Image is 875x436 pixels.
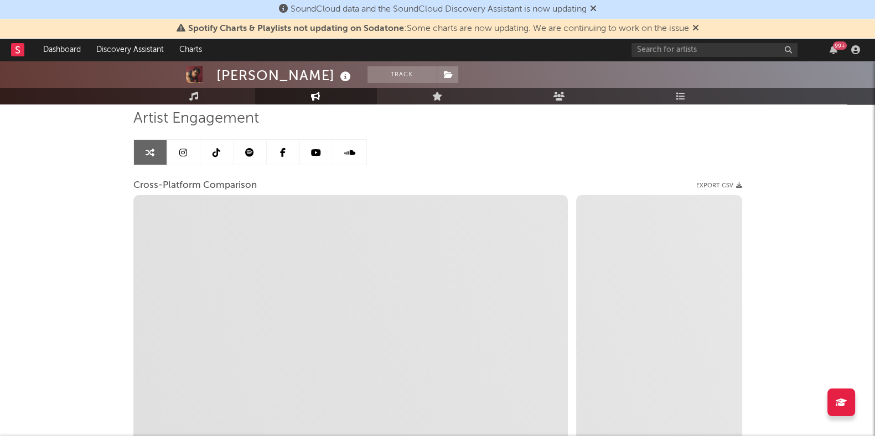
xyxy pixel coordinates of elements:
a: Discovery Assistant [89,39,172,61]
div: [PERSON_NAME] [216,66,354,85]
div: 99 + [833,41,847,50]
button: 99+ [830,45,837,54]
span: Dismiss [590,5,597,14]
span: Cross-Platform Comparison [133,179,257,192]
button: Track [367,66,437,83]
button: Export CSV [696,182,742,189]
span: Spotify Charts & Playlists not updating on Sodatone [188,24,404,33]
span: : Some charts are now updating. We are continuing to work on the issue [188,24,689,33]
span: Dismiss [692,24,699,33]
a: Charts [172,39,210,61]
input: Search for artists [631,43,798,57]
a: Dashboard [35,39,89,61]
span: Artist Engagement [133,112,259,125]
span: SoundCloud data and the SoundCloud Discovery Assistant is now updating [291,5,587,14]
